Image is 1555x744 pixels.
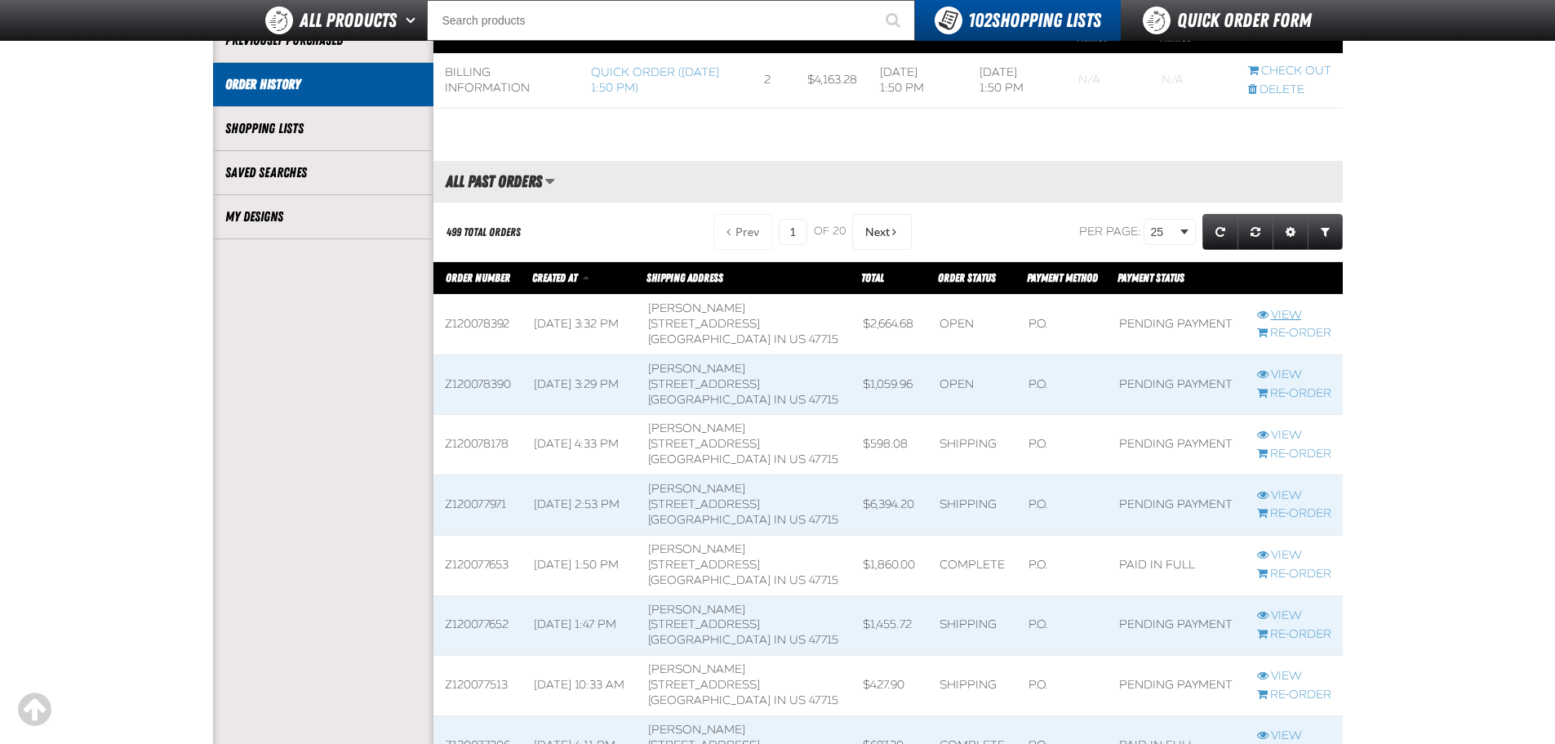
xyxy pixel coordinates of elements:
[433,295,523,355] td: Z120078392
[1017,535,1108,595] td: P.O.
[591,65,719,95] a: Quick Order ([DATE] 1:50 PM)
[1108,295,1245,355] td: Pending payment
[789,513,806,527] span: US
[809,693,838,707] bdo: 47715
[648,362,745,376] span: [PERSON_NAME]
[446,271,510,284] a: Order Number
[648,542,745,556] span: [PERSON_NAME]
[851,354,928,415] td: $1,059.96
[16,692,52,728] div: Scroll to the top
[648,693,771,707] span: [GEOGRAPHIC_DATA]
[774,332,786,346] span: IN
[1108,415,1245,475] td: Pending payment
[851,535,928,595] td: $1,860.00
[1257,428,1331,443] a: View Z120078178 order
[1237,214,1273,250] a: Reset grid action
[648,393,771,407] span: [GEOGRAPHIC_DATA]
[968,9,1101,32] span: Shopping Lists
[1108,475,1245,536] td: Pending payment
[928,415,1017,475] td: Shipping
[789,332,806,346] span: US
[774,693,786,707] span: IN
[928,354,1017,415] td: Open
[1257,688,1331,703] a: Re-Order Z120077513 order
[1027,271,1098,284] span: Payment Method
[928,535,1017,595] td: Complete
[774,452,786,466] span: IN
[928,595,1017,656] td: Shipping
[648,513,771,527] span: [GEOGRAPHIC_DATA]
[1257,506,1331,522] a: Re-Order Z120077971 order
[648,558,760,572] span: [STREET_ADDRESS]
[532,271,580,284] a: Created At
[648,723,745,737] span: [PERSON_NAME]
[433,172,542,190] h2: All Past Orders
[1257,368,1331,383] a: View Z120078390 order
[851,475,928,536] td: $6,394.20
[646,271,723,284] span: Shipping Address
[938,271,996,284] span: Order Status
[928,295,1017,355] td: Open
[928,475,1017,536] td: Shipping
[1248,82,1331,98] a: Delete checkout started from Quick Order (3/24/2025, 1:50 PM)
[809,573,838,587] bdo: 47715
[1257,488,1331,504] a: View Z120077971 order
[789,573,806,587] span: US
[1079,225,1141,238] span: Per page:
[300,6,397,35] span: All Products
[861,271,884,284] a: Total
[928,656,1017,716] td: Shipping
[809,393,838,407] bdo: 47715
[532,271,577,284] span: Created At
[1017,475,1108,536] td: P.O.
[1017,415,1108,475] td: P.O.
[852,214,912,250] button: Next Page
[774,633,786,647] span: IN
[774,393,786,407] span: IN
[522,475,637,536] td: [DATE] 2:53 PM
[433,595,523,656] td: Z120077652
[1202,214,1238,250] a: Refresh grid action
[648,603,745,617] span: [PERSON_NAME]
[809,633,838,647] bdo: 47715
[648,617,760,631] span: [STREET_ADDRESS]
[1257,386,1331,402] a: Re-Order Z120078390 order
[796,54,869,109] td: $4,163.28
[648,497,760,511] span: [STREET_ADDRESS]
[522,595,637,656] td: [DATE] 1:47 PM
[445,65,569,96] div: Billing Information
[433,415,523,475] td: Z120078178
[648,573,771,587] span: [GEOGRAPHIC_DATA]
[648,437,760,451] span: [STREET_ADDRESS]
[779,219,807,245] input: Current page number
[1257,728,1331,744] a: View Z120077306 order
[753,54,796,109] td: 2
[1017,595,1108,656] td: P.O.
[522,295,637,355] td: [DATE] 3:32 PM
[968,54,1068,109] td: [DATE] 1:50 PM
[648,633,771,647] span: [GEOGRAPHIC_DATA]
[1017,354,1108,415] td: P.O.
[522,415,637,475] td: [DATE] 4:33 PM
[648,301,745,315] span: [PERSON_NAME]
[774,513,786,527] span: IN
[814,225,846,239] span: of 20
[1273,214,1308,250] a: Expand or Collapse Grid Settings
[865,225,890,238] span: Next Page
[1257,308,1331,323] a: View Z120078392 order
[789,693,806,707] span: US
[433,656,523,716] td: Z120077513
[1017,295,1108,355] td: P.O.
[433,475,523,536] td: Z120077971
[809,513,838,527] bdo: 47715
[809,332,838,346] bdo: 47715
[1067,54,1150,109] td: Blank
[648,332,771,346] span: [GEOGRAPHIC_DATA]
[1246,262,1343,295] th: Row actions
[774,573,786,587] span: IN
[1257,669,1331,684] a: View Z120077513 order
[225,163,421,182] a: Saved Searches
[789,633,806,647] span: US
[648,317,760,331] span: [STREET_ADDRESS]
